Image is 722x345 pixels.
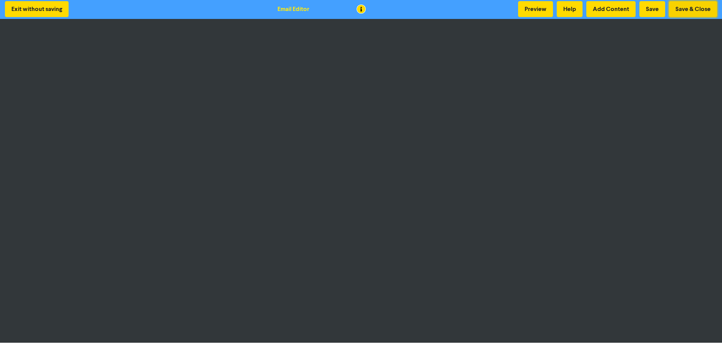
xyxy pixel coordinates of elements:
button: Save [639,1,665,17]
div: Email Editor [277,5,309,14]
button: Exit without saving [5,1,69,17]
button: Save & Close [669,1,717,17]
button: Add Content [586,1,636,17]
button: Preview [518,1,553,17]
button: Help [557,1,583,17]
